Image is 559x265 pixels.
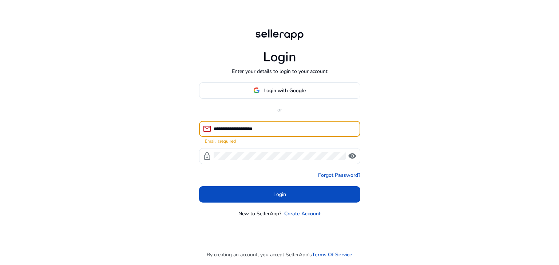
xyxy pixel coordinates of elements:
a: Forgot Password? [318,171,360,179]
strong: required [220,138,236,144]
a: Terms Of Service [312,251,352,258]
span: lock [203,152,211,160]
p: or [199,106,360,114]
button: Login [199,186,360,203]
img: google-logo.svg [253,87,260,94]
span: visibility [348,152,357,160]
p: New to SellerApp? [238,210,281,217]
button: Login with Google [199,82,360,99]
span: Login [273,191,286,198]
span: Login with Google [263,87,306,94]
p: Enter your details to login to your account [232,68,328,75]
span: mail [203,125,211,133]
h1: Login [263,49,296,65]
a: Create Account [284,210,321,217]
mat-error: Email is [205,137,354,144]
